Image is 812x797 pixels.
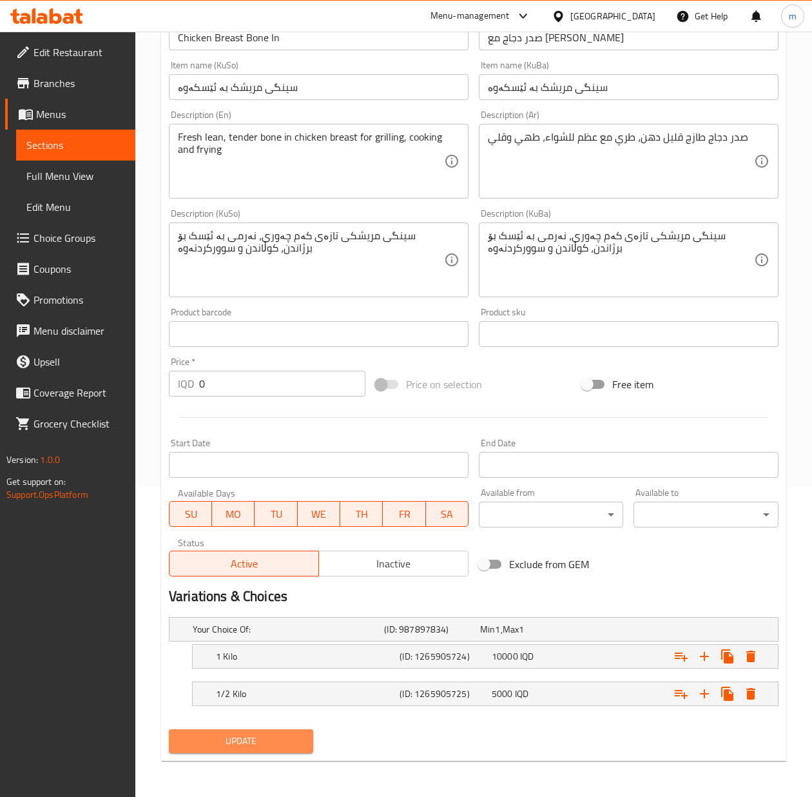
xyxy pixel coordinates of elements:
button: Delete 1 Kilo [739,645,762,668]
span: Exclude from GEM [509,556,589,572]
a: Promotions [5,284,135,315]
button: SU [169,501,212,527]
button: Inactive [318,551,469,576]
h5: 1 Kilo [216,650,394,663]
a: Menus [5,99,135,130]
span: Coupons [34,261,125,277]
span: Max [503,621,519,638]
textarea: سینگی مریشکی تازەی کەم چەوری، نەرمی بە ئێسک بۆ برژاندن، کوڵاندن و سوورکردنەوە [178,230,444,291]
input: Enter name KuSo [169,74,469,100]
span: Edit Menu [26,199,125,215]
textarea: Fresh lean, tender bone in chicken breast for grilling, cooking and frying [178,131,444,192]
div: Expand [193,645,778,668]
a: Choice Groups [5,222,135,253]
a: Menu disclaimer [5,315,135,346]
input: Enter name Ar [479,25,778,50]
a: Coupons [5,253,135,284]
div: , [480,623,571,636]
span: 5000 [492,685,513,702]
button: Active [169,551,319,576]
span: IQD [515,685,528,702]
span: 1.0.0 [40,451,60,468]
button: Clone new choice [716,682,739,705]
span: Coverage Report [34,385,125,400]
button: Add new choice [693,645,716,668]
span: Promotions [34,292,125,308]
span: Inactive [324,555,463,573]
span: Branches [34,75,125,91]
span: MO [217,505,249,524]
span: Price on selection [406,377,482,392]
span: TH [345,505,378,524]
h5: Your Choice Of: [193,623,379,636]
div: [GEOGRAPHIC_DATA] [570,9,655,23]
span: Menu disclaimer [34,323,125,339]
span: TU [260,505,292,524]
button: TU [255,501,297,527]
a: Upsell [5,346,135,377]
button: TH [340,501,383,527]
a: Sections [16,130,135,161]
span: Edit Restaurant [34,44,125,60]
span: 1 [519,621,524,638]
span: 1 [495,621,500,638]
a: Edit Menu [16,192,135,222]
div: Expand [169,618,778,641]
button: Update [169,729,313,753]
span: Sections [26,137,125,153]
span: Free item [612,377,653,392]
span: Active [175,555,314,573]
div: Menu-management [430,8,510,24]
a: Branches [5,68,135,99]
input: Please enter product barcode [169,321,469,347]
span: Version: [6,451,38,468]
span: Upsell [34,354,125,369]
button: WE [298,501,340,527]
span: Get support on: [6,473,66,490]
input: Please enter price [199,371,365,397]
span: Min [480,621,495,638]
div: ​ [479,502,623,527]
span: WE [303,505,335,524]
h5: 1/2 Kilo [216,687,394,700]
span: Update [179,733,303,749]
h5: (ID: 1265905724) [400,650,487,663]
a: Edit Restaurant [5,37,135,68]
h5: (ID: 987897834) [384,623,475,636]
input: Enter name En [169,25,469,50]
a: Coverage Report [5,377,135,408]
span: Grocery Checklist [34,416,125,431]
button: MO [212,501,255,527]
input: Enter name KuBa [479,74,778,100]
p: IQD [178,376,194,391]
button: Add choice group [670,645,693,668]
a: Support.OpsPlatform [6,486,88,503]
span: IQD [520,648,534,665]
button: FR [383,501,425,527]
span: 10000 [492,648,518,665]
h5: (ID: 1265905725) [400,687,487,700]
textarea: صدر دجاج طازج قليل دهن، طري مع عظم للشواء، طهي وقلي [488,131,754,192]
button: Clone new choice [716,645,739,668]
button: Add new choice [693,682,716,705]
span: Full Menu View [26,168,125,184]
h2: Variations & Choices [169,587,778,606]
span: FR [388,505,420,524]
span: SA [431,505,463,524]
span: m [789,9,797,23]
textarea: سینگی مریشکی تازەی کەم چەوری، نەرمی بە ئێسک بۆ برژاندن، کوڵاندن و سوورکردنەوە [488,230,754,291]
input: Please enter product sku [479,321,778,347]
span: Menus [36,106,125,122]
a: Full Menu View [16,161,135,192]
button: SA [426,501,469,527]
div: ​ [633,502,778,527]
span: Choice Groups [34,230,125,246]
span: SU [175,505,207,524]
button: Delete 1/2 Kilo [739,682,762,705]
button: Add choice group [670,682,693,705]
a: Grocery Checklist [5,408,135,439]
div: Expand [193,682,778,705]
